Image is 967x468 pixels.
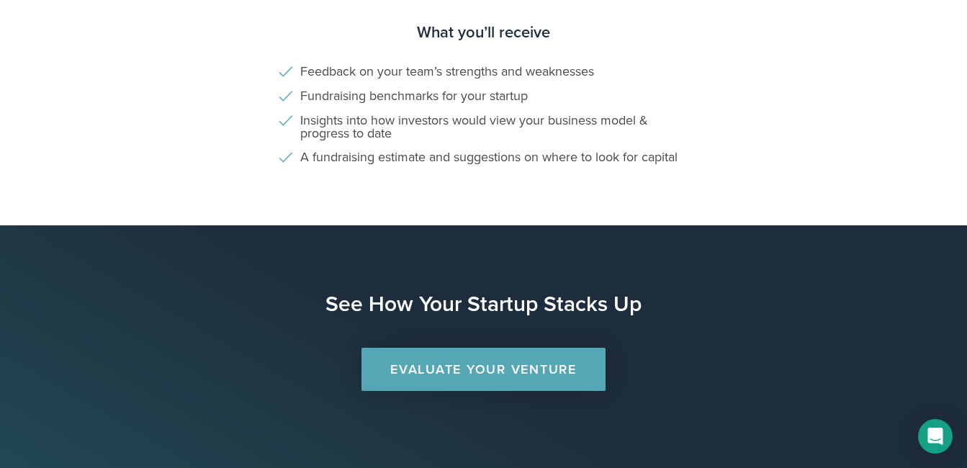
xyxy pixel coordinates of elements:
li: Fundraising benchmarks for your startup [279,89,689,103]
h3: What you’ll receive [29,22,938,43]
h1: See How Your Startup Stacks Up [7,290,960,319]
a: Evaluate Your Venture [361,348,606,391]
li: A fundraising estimate and suggestions on where to look for capital [279,150,689,164]
li: Feedback on your team’s strengths and weaknesses [279,65,689,78]
li: Insights into how investors would view your business model & progress to date [279,114,689,140]
div: Open Intercom Messenger [918,419,953,454]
